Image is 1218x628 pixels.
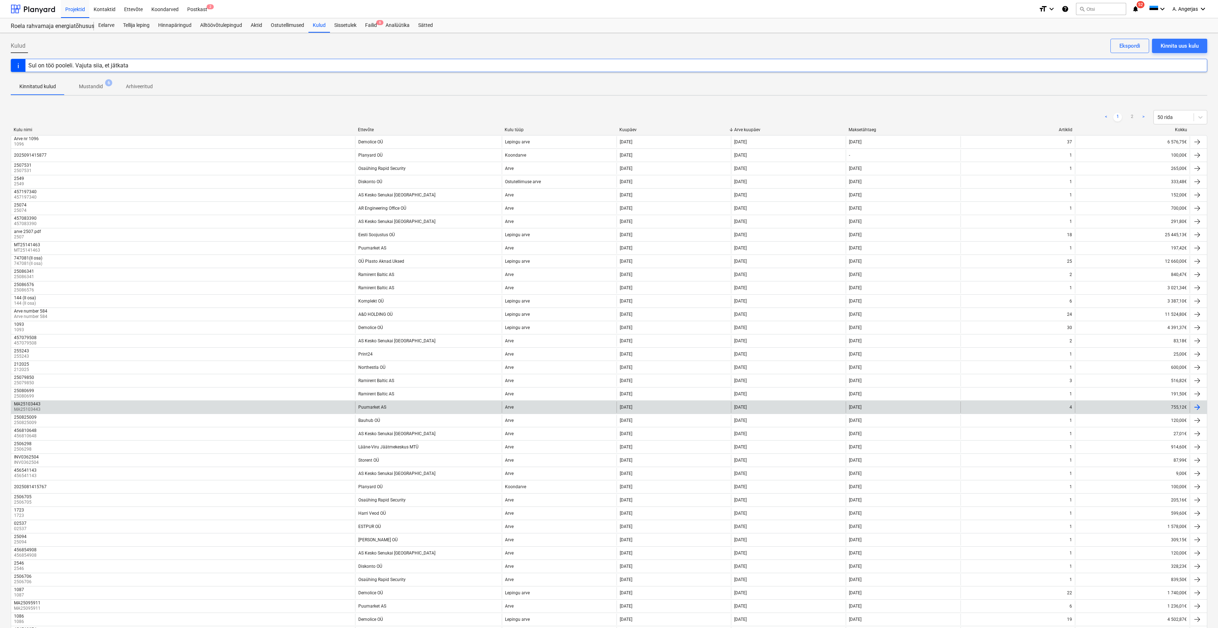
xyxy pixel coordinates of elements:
[734,378,747,383] div: [DATE]
[14,136,39,141] div: Arve nr 1096
[734,127,843,132] div: Arve kuupäev
[734,206,747,211] div: [DATE]
[734,391,747,396] div: [DATE]
[14,208,28,214] p: 25074
[11,42,25,50] span: Kulud
[505,418,514,423] div: Arve
[734,405,747,410] div: [DATE]
[14,380,36,386] p: 25079850
[849,444,861,449] div: [DATE]
[1075,269,1190,280] div: 840,47€
[381,18,414,33] a: Analüütika
[14,189,37,194] div: 457197340
[1075,587,1190,599] div: 1 740,00€
[849,246,861,251] div: [DATE]
[849,365,861,370] div: [DATE]
[620,325,632,330] div: [DATE]
[14,335,37,340] div: 457079508
[14,468,37,473] div: 456541143
[505,166,514,171] div: Arve
[1075,521,1190,532] div: 1 578,00€
[1137,1,1144,8] span: 52
[1070,418,1072,423] div: 1
[1070,338,1072,343] div: 2
[376,20,383,25] span: 6
[266,18,308,33] a: Ostutellimused
[734,418,747,423] div: [DATE]
[1075,335,1190,347] div: 83,18€
[1075,574,1190,585] div: 839,50€
[1199,5,1207,13] i: keyboard_arrow_down
[1075,547,1190,559] div: 120,00€
[308,18,330,33] div: Kulud
[1070,272,1072,277] div: 2
[14,388,34,393] div: 25080699
[505,391,514,396] div: Arve
[505,312,530,317] div: Lepingu arve
[14,194,38,200] p: 457197340
[14,367,30,373] p: 212025
[14,234,42,240] p: 2507
[1075,362,1190,373] div: 600,00€
[14,460,40,466] p: INV0362504
[849,431,861,436] div: [DATE]
[505,232,530,237] div: Lepingu arve
[11,23,85,30] div: Roela rahvamaja energiatõhususe ehitustööd [ROELA]
[1070,285,1072,290] div: 1
[620,272,632,277] div: [DATE]
[14,420,38,426] p: 250825009
[849,378,861,383] div: [DATE]
[14,256,42,261] div: 747081(II osa)
[1075,455,1190,466] div: 87,99€
[505,338,514,343] div: Arve
[358,127,499,132] div: Ettevõte
[1070,299,1072,304] div: 6
[1113,113,1122,122] a: Page 1 is your current page
[358,179,382,184] div: Diskonto OÜ
[1075,189,1190,201] div: 152,00€
[1075,468,1190,479] div: 9,00€
[358,418,380,423] div: Bauhub OÜ
[1070,444,1072,449] div: 1
[505,259,530,264] div: Lepingu arve
[14,181,25,187] p: 2549
[358,192,435,198] div: AS Kesko Senukai [GEOGRAPHIC_DATA]
[19,83,56,90] p: Kinnitatud kulud
[358,153,383,158] div: Planyard OÜ
[734,179,747,184] div: [DATE]
[1075,415,1190,426] div: 120,00€
[14,375,34,380] div: 25079850
[1078,127,1187,132] div: Kokku
[620,139,632,144] div: [DATE]
[358,352,373,357] div: Print24
[505,206,514,211] div: Arve
[505,378,514,383] div: Arve
[1075,561,1190,572] div: 328,23€
[1110,39,1149,53] button: Ekspordi
[734,139,747,144] div: [DATE]
[14,141,40,147] p: 1096
[505,285,514,290] div: Arve
[94,18,119,33] a: Eelarve
[358,365,386,370] div: Northestla OÜ
[734,365,747,370] div: [DATE]
[14,287,36,293] p: 25086576
[1075,428,1190,439] div: 27,01€
[358,246,386,251] div: Puumarket AS
[620,378,632,383] div: [DATE]
[358,444,419,449] div: Lääne-Viru Jäätmekeskus MTÜ
[1070,206,1072,211] div: 1
[620,285,632,290] div: [DATE]
[358,219,435,224] div: AS Kesko Senukai [GEOGRAPHIC_DATA]
[358,471,435,476] div: AS Kesko Senukai [GEOGRAPHIC_DATA]
[1075,176,1190,187] div: 333,48€
[358,232,395,237] div: Eesti Soojustus OÜ
[1075,401,1190,413] div: 755,12€
[1102,113,1110,122] a: Previous page
[358,206,406,211] div: AR Engineering Office OÜ
[14,348,29,353] div: 255243
[361,18,381,33] a: Failid6
[14,401,41,406] div: MA25103443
